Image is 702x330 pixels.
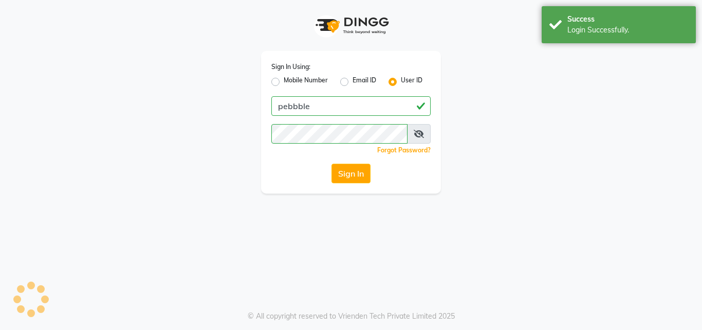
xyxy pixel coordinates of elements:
div: Success [567,14,688,25]
a: Forgot Password? [377,146,431,154]
label: Sign In Using: [271,62,310,72]
img: logo1.svg [310,10,392,41]
input: Username [271,124,408,144]
label: Email ID [353,76,376,88]
label: User ID [401,76,422,88]
div: Login Successfully. [567,25,688,36]
button: Sign In [331,164,371,183]
label: Mobile Number [284,76,328,88]
input: Username [271,96,431,116]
